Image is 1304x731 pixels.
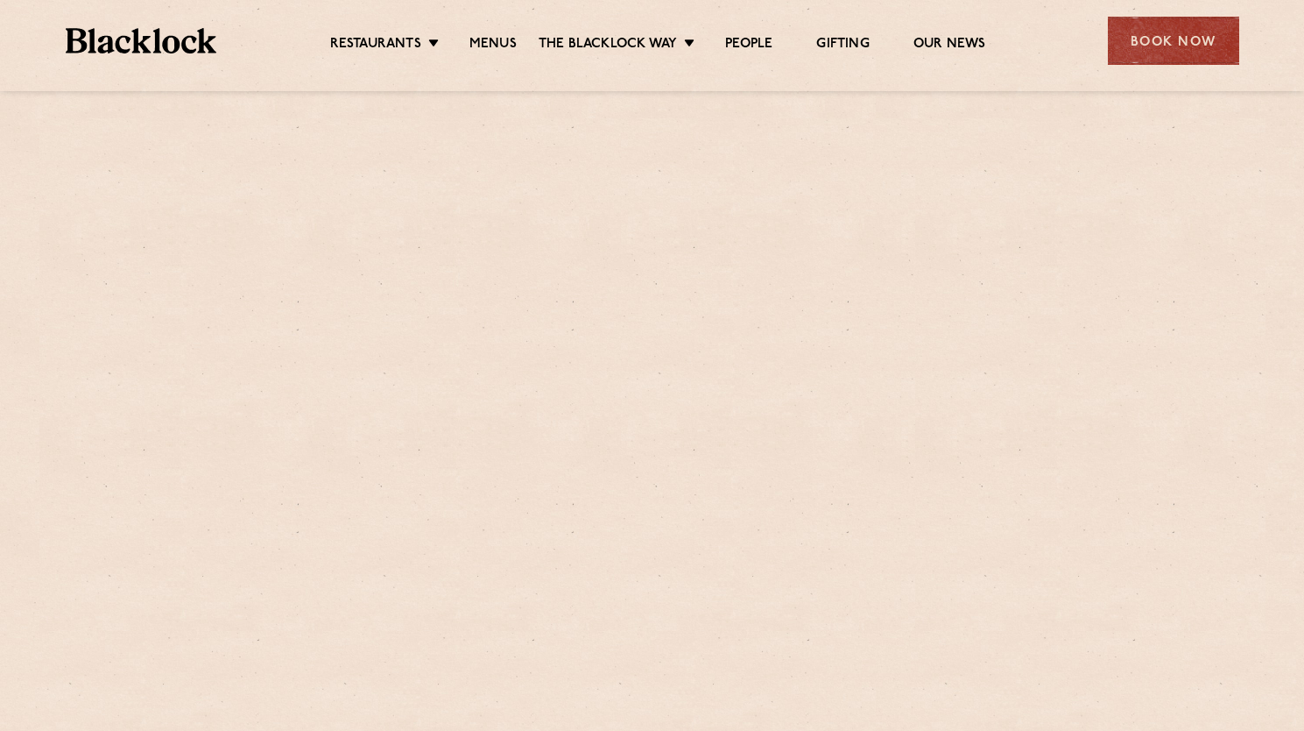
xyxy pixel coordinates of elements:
a: Menus [469,36,517,55]
div: Book Now [1108,17,1239,65]
a: The Blacklock Way [539,36,677,55]
a: Gifting [816,36,869,55]
a: People [725,36,772,55]
a: Our News [913,36,986,55]
img: BL_Textured_Logo-footer-cropped.svg [66,28,217,53]
a: Restaurants [330,36,421,55]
